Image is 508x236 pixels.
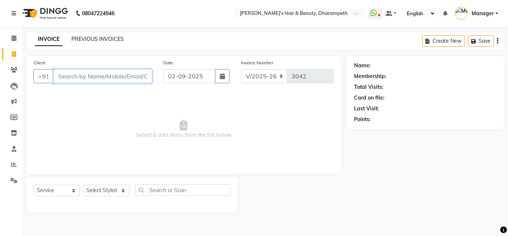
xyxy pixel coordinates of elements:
[54,69,152,83] input: Search by Name/Mobile/Email/Code
[354,72,386,80] div: Membership:
[35,33,62,46] a: INVOICE
[163,59,173,66] label: Date
[135,184,231,196] input: Search or Scan
[82,3,115,24] b: 08047224946
[354,94,385,102] div: Card on file:
[33,69,54,83] button: +91
[241,59,273,66] label: Invoice Number
[422,35,465,47] button: Create New
[455,7,468,20] img: Manager
[468,35,494,47] button: Save
[472,10,494,17] span: Manager
[33,59,45,66] label: Client
[33,92,334,167] span: Select & add items from the list below
[71,36,124,42] a: PREVIOUS INVOICES
[19,3,70,24] img: logo
[354,116,371,123] div: Points:
[354,105,379,113] div: Last Visit:
[354,62,371,69] div: Name:
[354,83,383,91] div: Total Visits:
